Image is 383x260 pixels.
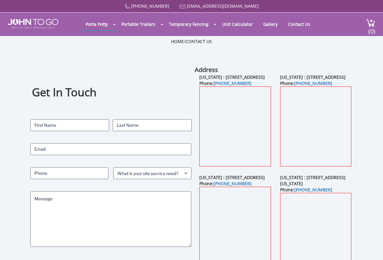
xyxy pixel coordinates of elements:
a: Portable Trailers [117,18,160,30]
a: Contact Us [186,38,212,44]
ul: / [171,38,212,45]
b: Phone: [199,80,252,86]
b: [US_STATE] : [STREET_ADDRESS] [199,174,265,180]
a: Contact Us [283,18,315,30]
a: Home [171,38,184,44]
img: Call [125,4,130,9]
h1: Get In Touch [32,85,190,100]
b: [US_STATE] : [STREET_ADDRESS] [280,74,346,80]
input: Phone [30,167,108,179]
a: [PHONE_NUMBER] [294,80,332,86]
a: Temporary Fencing [164,18,213,30]
img: Mail [180,5,186,9]
b: [US_STATE] : [STREET_ADDRESS] [199,74,265,80]
span: (0) [368,22,376,35]
button: Live Chat [358,235,383,260]
input: Email [30,143,191,155]
b: Phone: [280,187,332,193]
a: [PHONE_NUMBER] [131,3,169,9]
a: [PHONE_NUMBER] [213,80,252,86]
b: Phone: [199,181,252,186]
input: Last Name [113,119,191,131]
a: Gallery [259,18,282,30]
a: [PHONE_NUMBER] [294,187,332,193]
b: [US_STATE] : [STREET_ADDRESS][US_STATE] [280,174,346,186]
b: Phone: [280,80,332,86]
a: Porta Potty [81,18,112,30]
a: [PHONE_NUMBER] [213,181,252,186]
img: JOHN to go [8,19,58,29]
input: First Name [30,119,109,131]
a: Unit Calculator [217,18,257,30]
a: [EMAIL_ADDRESS][DOMAIN_NAME] [187,3,259,9]
img: cart a [366,19,375,27]
b: Address [195,66,218,74]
